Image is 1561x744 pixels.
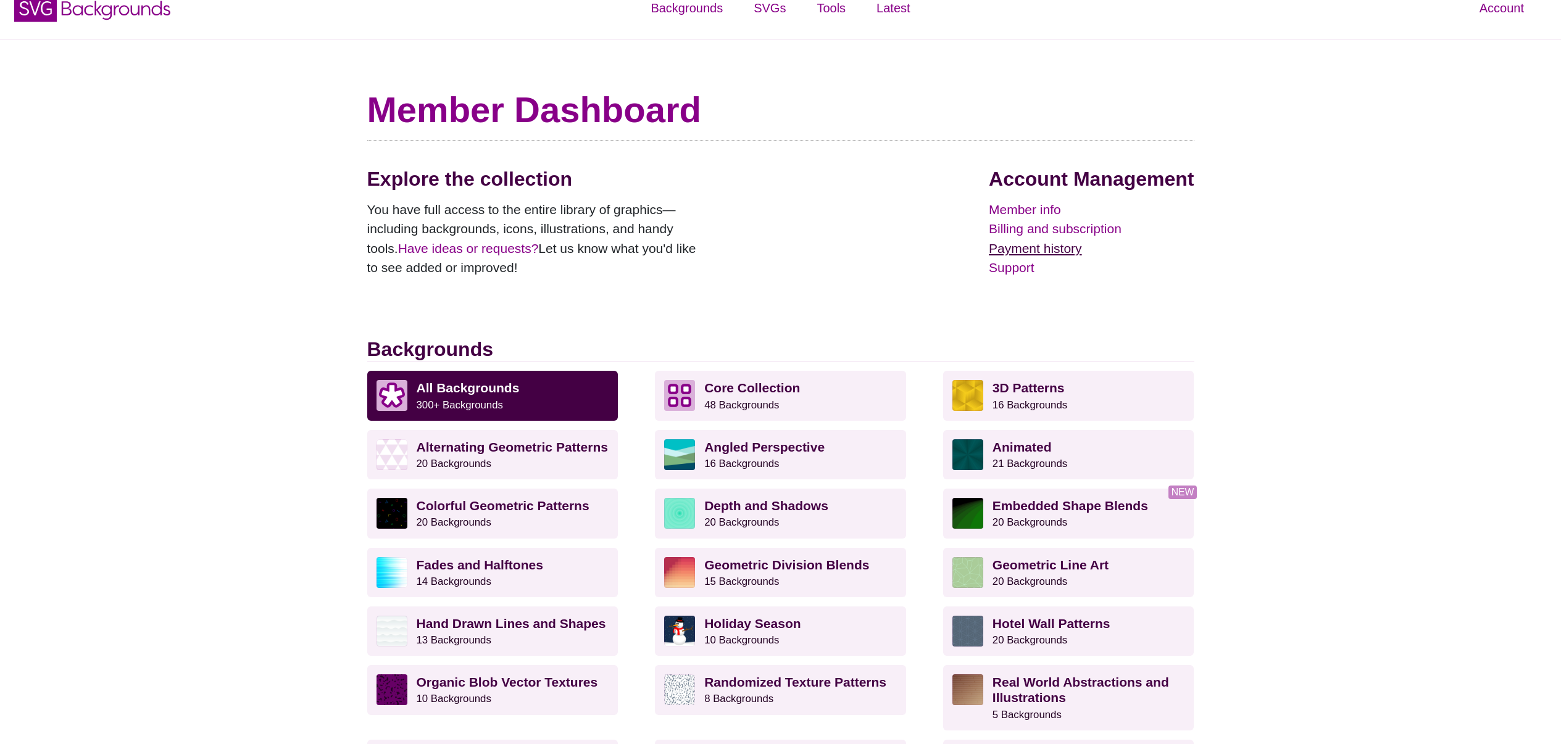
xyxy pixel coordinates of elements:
[993,399,1067,411] small: 16 Backgrounds
[943,606,1194,656] a: Hotel Wall Patterns20 Backgrounds
[943,371,1194,420] a: 3D Patterns16 Backgrounds
[655,606,906,656] a: Holiday Season10 Backgrounds
[704,381,800,395] strong: Core Collection
[655,371,906,420] a: Core Collection 48 Backgrounds
[993,458,1067,469] small: 21 Backgrounds
[655,665,906,714] a: Randomized Texture Patterns8 Backgrounds
[664,439,695,470] img: abstract landscape with sky mountains and water
[704,576,779,587] small: 15 Backgrounds
[664,616,695,647] img: vector art snowman with black hat, branch arms, and carrot nose
[952,380,983,411] img: fancy golden cube pattern
[417,381,520,395] strong: All Backgrounds
[367,665,618,714] a: Organic Blob Vector Textures10 Backgrounds
[704,498,828,513] strong: Depth and Shadows
[952,616,983,647] img: intersecting outlined circles formation pattern
[704,440,825,454] strong: Angled Perspective
[367,88,1194,131] h1: Member Dashboard
[993,675,1169,705] strong: Real World Abstractions and Illustrations
[655,489,906,538] a: Depth and Shadows20 Backgrounds
[664,674,695,705] img: gray texture pattern on white
[664,557,695,588] img: red-to-yellow gradient large pixel grid
[943,430,1194,479] a: Animated21 Backgrounds
[367,167,707,191] h2: Explore the collection
[417,458,491,469] small: 20 Backgrounds
[989,200,1194,220] a: Member info
[704,675,886,689] strong: Randomized Texture Patterns
[367,200,707,278] p: You have full access to the entire library of graphics—including backgrounds, icons, illustration...
[655,430,906,479] a: Angled Perspective16 Backgrounds
[993,576,1067,587] small: 20 Backgrounds
[417,634,491,646] small: 13 Backgrounds
[377,557,407,588] img: blue lights stretching horizontally over white
[417,576,491,587] small: 14 Backgrounds
[989,258,1194,278] a: Support
[417,399,503,411] small: 300+ Backgrounds
[943,665,1194,730] a: Real World Abstractions and Illustrations5 Backgrounds
[367,337,1194,362] h2: Backgrounds
[993,516,1067,528] small: 20 Backgrounds
[417,516,491,528] small: 20 Backgrounds
[952,439,983,470] img: green rave light effect animated background
[398,241,539,255] a: Have ideas or requests?
[655,548,906,597] a: Geometric Division Blends15 Backgrounds
[943,489,1194,538] a: Embedded Shape Blends20 Backgrounds
[993,558,1109,572] strong: Geometric Line Art
[704,458,779,469] small: 16 Backgrounds
[993,634,1067,646] small: 20 Backgrounds
[417,616,606,630] strong: Hand Drawn Lines and Shapes
[704,399,779,411] small: 48 Backgrounds
[417,558,543,572] strong: Fades and Halftones
[367,489,618,538] a: Colorful Geometric Patterns20 Backgrounds
[989,167,1194,191] h2: Account Management
[943,548,1194,597] a: Geometric Line Art20 Backgrounds
[367,371,618,420] a: All Backgrounds 300+ Backgrounds
[417,498,589,513] strong: Colorful Geometric Patterns
[377,616,407,647] img: white subtle wave background
[704,558,869,572] strong: Geometric Division Blends
[377,439,407,470] img: light purple and white alternating triangle pattern
[952,674,983,705] img: wooden floor pattern
[417,693,491,705] small: 10 Backgrounds
[377,674,407,705] img: Purple vector splotches
[989,219,1194,239] a: Billing and subscription
[952,557,983,588] img: geometric web of connecting lines
[704,634,779,646] small: 10 Backgrounds
[367,606,618,656] a: Hand Drawn Lines and Shapes13 Backgrounds
[993,440,1052,454] strong: Animated
[989,239,1194,258] a: Payment history
[377,498,407,529] img: a rainbow pattern of outlined geometric shapes
[993,381,1065,395] strong: 3D Patterns
[367,548,618,597] a: Fades and Halftones14 Backgrounds
[664,498,695,529] img: green layered rings within rings
[993,616,1110,630] strong: Hotel Wall Patterns
[993,498,1148,513] strong: Embedded Shape Blends
[993,709,1062,721] small: 5 Backgrounds
[704,516,779,528] small: 20 Backgrounds
[417,675,598,689] strong: Organic Blob Vector Textures
[952,498,983,529] img: green to black rings rippling away from corner
[367,430,618,479] a: Alternating Geometric Patterns20 Backgrounds
[704,693,773,705] small: 8 Backgrounds
[704,616,801,630] strong: Holiday Season
[417,440,608,454] strong: Alternating Geometric Patterns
